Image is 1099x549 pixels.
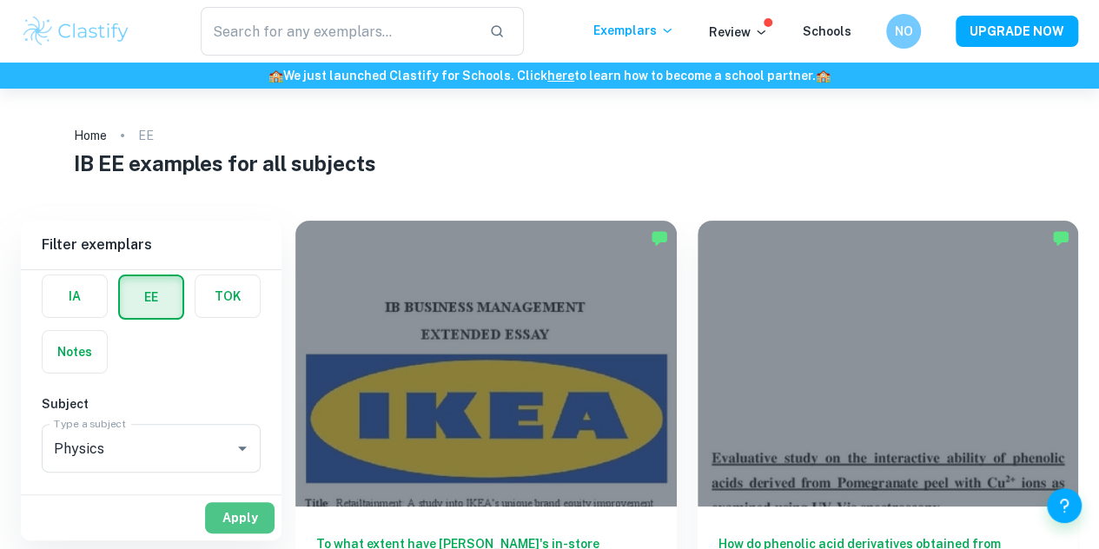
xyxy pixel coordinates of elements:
p: Review [709,23,768,42]
a: here [547,69,574,83]
p: Exemplars [593,21,674,40]
h6: Subject [42,394,261,413]
p: EE [138,126,154,145]
img: Clastify logo [21,14,131,49]
h6: Filter exemplars [21,221,281,269]
button: Notes [43,331,107,373]
img: Marked [651,229,668,247]
a: Schools [803,24,851,38]
button: EE [120,276,182,318]
button: IA [43,275,107,317]
button: TOK [195,275,260,317]
label: Type a subject [54,416,126,431]
span: 🏫 [816,69,831,83]
button: Apply [205,502,275,533]
button: NO [886,14,921,49]
button: Help and Feedback [1047,488,1082,523]
input: Search for any exemplars... [201,7,475,56]
h1: IB EE examples for all subjects [74,148,1025,179]
img: Marked [1052,229,1069,247]
h6: We just launched Clastify for Schools. Click to learn how to become a school partner. [3,66,1096,85]
span: 🏫 [268,69,283,83]
button: UPGRADE NOW [956,16,1078,47]
a: Home [74,123,107,148]
button: Open [230,436,255,460]
h6: NO [894,22,914,41]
